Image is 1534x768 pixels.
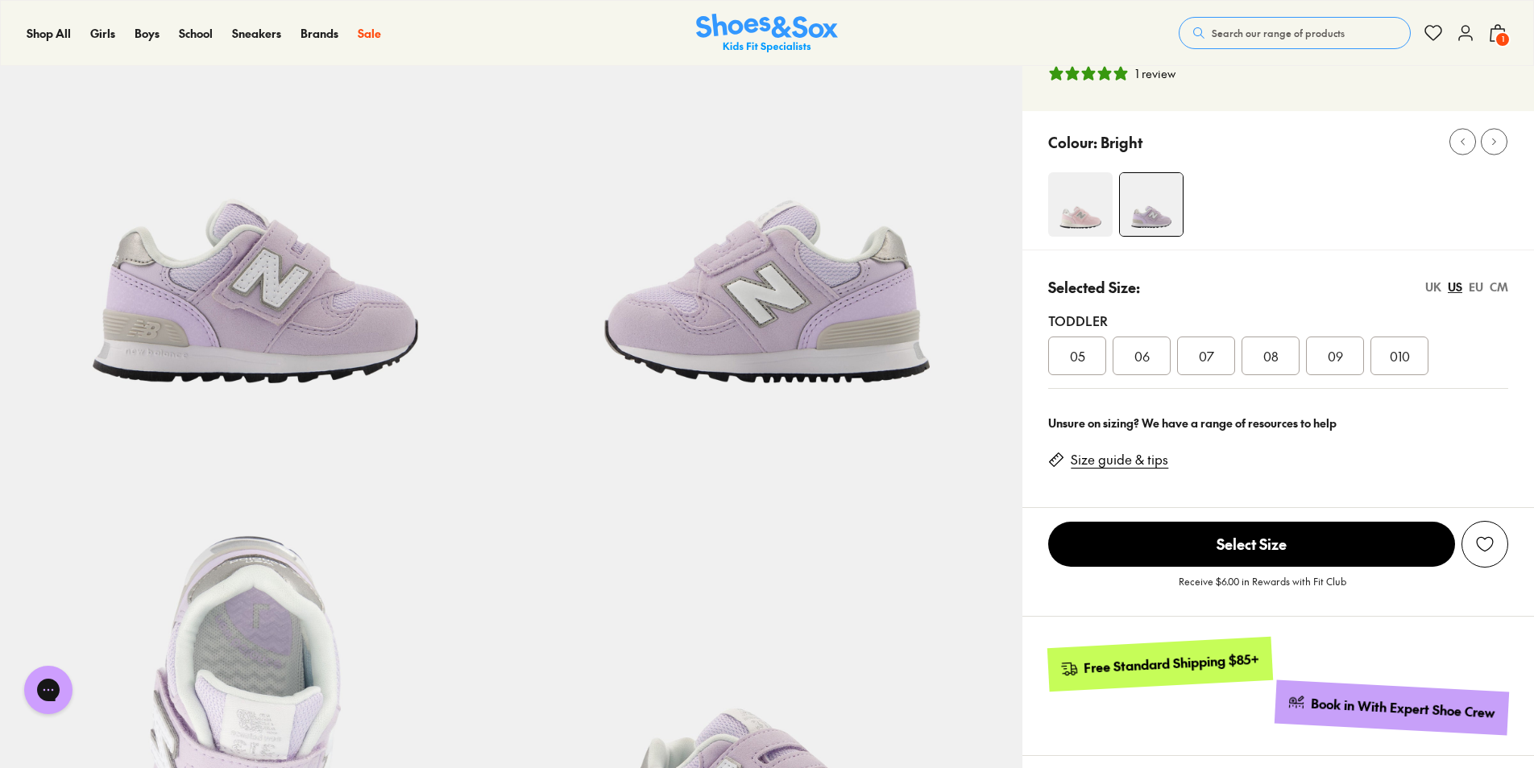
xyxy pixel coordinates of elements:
div: Toddler [1048,311,1508,330]
div: Free Standard Shipping $85+ [1084,650,1260,676]
p: Receive $6.00 in Rewards with Fit Club [1179,574,1346,603]
span: Girls [90,25,115,41]
iframe: Gorgias live chat messenger [16,660,81,720]
div: UK [1425,279,1441,295]
button: Search our range of products [1179,17,1411,49]
span: 05 [1070,346,1085,365]
a: Book in With Expert Shoe Crew [1275,679,1509,735]
button: 1 [1488,15,1507,51]
a: Boys [135,25,160,42]
a: Free Standard Shipping $85+ [1047,637,1273,692]
p: Colour: [1048,131,1097,153]
span: Shop All [27,25,71,41]
img: 4-525379_1 [1048,172,1113,237]
span: Search our range of products [1212,26,1345,40]
a: Shop All [27,25,71,42]
span: 07 [1199,346,1214,365]
span: 08 [1263,346,1279,365]
a: Sale [358,25,381,42]
a: School [179,25,213,42]
a: Shoes & Sox [696,14,838,53]
span: Boys [135,25,160,41]
span: Brands [301,25,338,41]
span: 09 [1328,346,1343,365]
button: Select Size [1048,521,1455,568]
span: 010 [1390,346,1410,365]
a: Size guide & tips [1071,451,1168,469]
div: 1 review [1135,65,1175,82]
a: Sneakers [232,25,281,42]
div: Book in With Expert Shoe Crew [1311,695,1496,722]
button: Add to Wishlist [1461,521,1508,568]
span: 06 [1134,346,1150,365]
div: CM [1490,279,1508,295]
a: Girls [90,25,115,42]
img: SNS_Logo_Responsive.svg [696,14,838,53]
span: School [179,25,213,41]
img: 4-551742_1 [1120,173,1183,236]
p: Bright [1101,131,1142,153]
div: US [1448,279,1462,295]
button: 5 stars, 1 ratings [1048,65,1175,82]
div: Unsure on sizing? We have a range of resources to help [1048,415,1508,431]
a: Brands [301,25,338,42]
p: Selected Size: [1048,276,1140,298]
span: 1 [1495,31,1511,47]
span: Sneakers [232,25,281,41]
span: Select Size [1048,522,1455,567]
span: Sale [358,25,381,41]
div: EU [1469,279,1483,295]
